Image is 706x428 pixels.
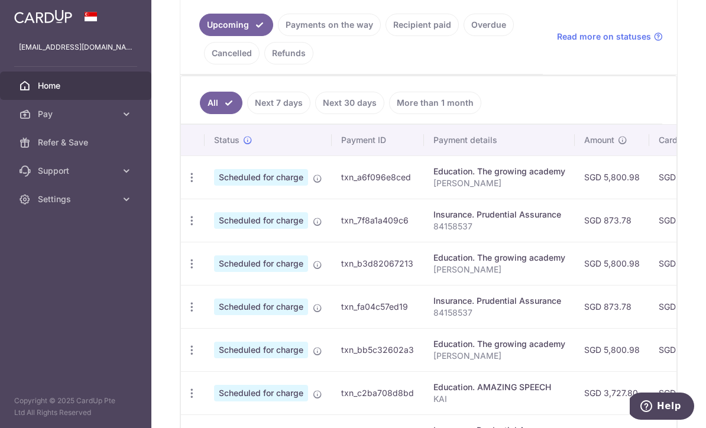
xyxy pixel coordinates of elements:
[433,177,565,189] p: [PERSON_NAME]
[433,350,565,362] p: [PERSON_NAME]
[199,14,273,36] a: Upcoming
[214,255,308,272] span: Scheduled for charge
[433,221,565,232] p: 84158537
[315,92,384,114] a: Next 30 days
[204,42,260,64] a: Cancelled
[433,295,565,307] div: Insurance. Prudential Assurance
[214,169,308,186] span: Scheduled for charge
[464,14,514,36] a: Overdue
[575,155,649,199] td: SGD 5,800.98
[659,134,704,146] span: CardUp fee
[332,328,424,371] td: txn_bb5c32602a3
[575,199,649,242] td: SGD 873.78
[584,134,614,146] span: Amount
[214,212,308,229] span: Scheduled for charge
[575,371,649,414] td: SGD 3,727.80
[433,393,565,405] p: KAI
[332,242,424,285] td: txn_b3d82067213
[200,92,242,114] a: All
[214,299,308,315] span: Scheduled for charge
[386,14,459,36] a: Recipient paid
[433,307,565,319] p: 84158537
[264,42,313,64] a: Refunds
[38,108,116,120] span: Pay
[247,92,310,114] a: Next 7 days
[278,14,381,36] a: Payments on the way
[575,242,649,285] td: SGD 5,800.98
[38,137,116,148] span: Refer & Save
[214,385,308,401] span: Scheduled for charge
[433,381,565,393] div: Education. AMAZING SPEECH
[214,342,308,358] span: Scheduled for charge
[433,166,565,177] div: Education. The growing academy
[557,31,663,43] a: Read more on statuses
[433,338,565,350] div: Education. The growing academy
[38,193,116,205] span: Settings
[332,199,424,242] td: txn_7f8a1a409c6
[630,393,694,422] iframe: Opens a widget where you can find more information
[38,80,116,92] span: Home
[557,31,651,43] span: Read more on statuses
[14,9,72,24] img: CardUp
[332,155,424,199] td: txn_a6f096e8ced
[433,209,565,221] div: Insurance. Prudential Assurance
[433,264,565,275] p: [PERSON_NAME]
[332,125,424,155] th: Payment ID
[332,285,424,328] td: txn_fa04c57ed19
[214,134,239,146] span: Status
[575,285,649,328] td: SGD 873.78
[575,328,649,371] td: SGD 5,800.98
[19,41,132,53] p: [EMAIL_ADDRESS][DOMAIN_NAME]
[332,371,424,414] td: txn_c2ba708d8bd
[389,92,481,114] a: More than 1 month
[38,165,116,177] span: Support
[433,252,565,264] div: Education. The growing academy
[424,125,575,155] th: Payment details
